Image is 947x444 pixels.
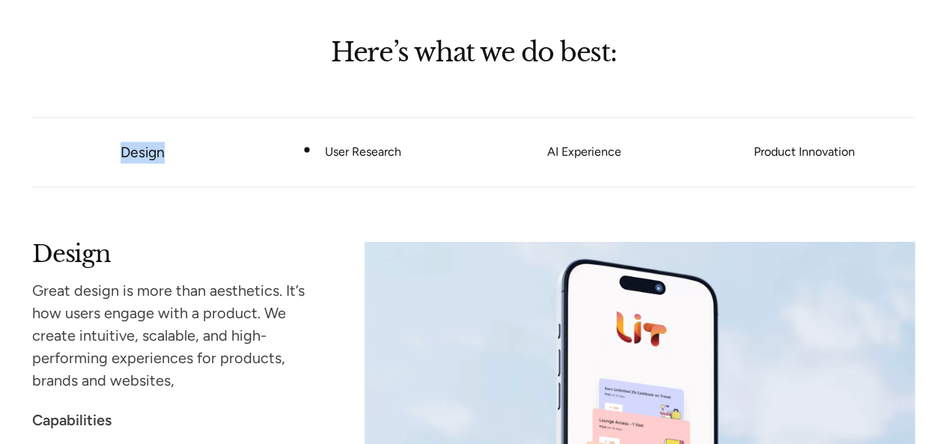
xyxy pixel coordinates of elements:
[32,279,308,391] div: Great design is more than aesthetics. It’s how users engage with a product. We create intuitive, ...
[121,144,165,161] a: Design
[474,148,695,157] a: AI Experience
[32,408,308,431] div: Capabilities
[193,39,755,61] h2: Here’s what we do best:
[694,148,915,157] a: Product Innovation
[32,242,308,262] h2: Design
[253,148,474,157] a: User Research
